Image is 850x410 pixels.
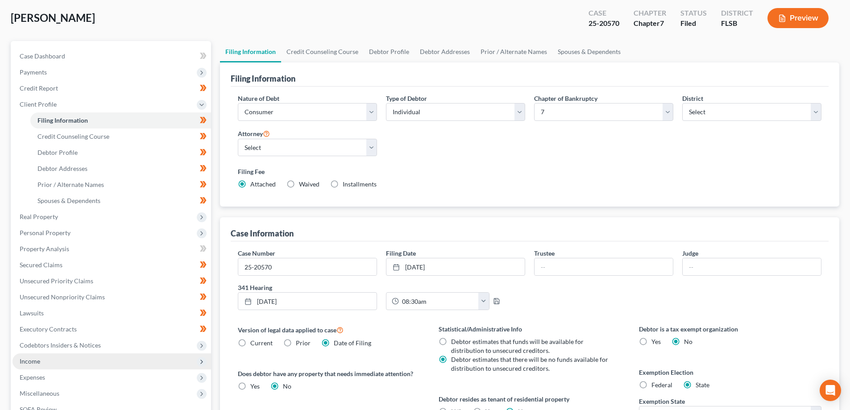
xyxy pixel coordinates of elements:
[283,382,291,390] span: No
[20,373,45,381] span: Expenses
[364,41,415,62] a: Debtor Profile
[238,167,821,176] label: Filing Fee
[30,112,211,128] a: Filing Information
[20,389,59,397] span: Miscellaneous
[20,309,44,317] span: Lawsuits
[721,8,753,18] div: District
[589,18,619,29] div: 25-20570
[250,382,260,390] span: Yes
[12,48,211,64] a: Case Dashboard
[475,41,552,62] a: Prior / Alternate Names
[696,381,709,389] span: State
[12,305,211,321] a: Lawsuits
[12,321,211,337] a: Executory Contracts
[20,277,93,285] span: Unsecured Priority Claims
[281,41,364,62] a: Credit Counseling Course
[20,293,105,301] span: Unsecured Nonpriority Claims
[296,339,311,347] span: Prior
[386,258,525,275] a: [DATE]
[30,145,211,161] a: Debtor Profile
[451,338,584,354] span: Debtor estimates that funds will be available for distribution to unsecured creditors.
[30,161,211,177] a: Debtor Addresses
[639,397,685,406] label: Exemption State
[552,41,626,62] a: Spouses & Dependents
[343,180,377,188] span: Installments
[20,84,58,92] span: Credit Report
[238,293,377,310] a: [DATE]
[30,128,211,145] a: Credit Counseling Course
[37,197,100,204] span: Spouses & Dependents
[334,339,371,347] span: Date of Filing
[20,68,47,76] span: Payments
[37,133,109,140] span: Credit Counseling Course
[660,19,664,27] span: 7
[651,381,672,389] span: Federal
[12,289,211,305] a: Unsecured Nonpriority Claims
[250,180,276,188] span: Attached
[683,258,821,275] input: --
[415,41,475,62] a: Debtor Addresses
[30,193,211,209] a: Spouses & Dependents
[20,325,77,333] span: Executory Contracts
[820,380,841,401] div: Open Intercom Messenger
[233,283,530,292] label: 341 Hearing
[634,18,666,29] div: Chapter
[20,357,40,365] span: Income
[634,8,666,18] div: Chapter
[682,94,703,103] label: District
[439,324,621,334] label: Statistical/Administrative Info
[238,128,270,139] label: Attorney
[37,165,87,172] span: Debtor Addresses
[651,338,661,345] span: Yes
[20,261,62,269] span: Secured Claims
[767,8,829,28] button: Preview
[12,80,211,96] a: Credit Report
[299,180,319,188] span: Waived
[399,293,479,310] input: -- : --
[11,11,95,24] span: [PERSON_NAME]
[37,116,88,124] span: Filing Information
[639,368,821,377] label: Exemption Election
[37,149,78,156] span: Debtor Profile
[684,338,692,345] span: No
[721,18,753,29] div: FLSB
[439,394,621,404] label: Debtor resides as tenant of residential property
[680,8,707,18] div: Status
[220,41,281,62] a: Filing Information
[589,8,619,18] div: Case
[30,177,211,193] a: Prior / Alternate Names
[20,100,57,108] span: Client Profile
[20,229,70,236] span: Personal Property
[12,257,211,273] a: Secured Claims
[534,94,597,103] label: Chapter of Bankruptcy
[238,324,420,335] label: Version of legal data applied to case
[231,73,295,84] div: Filing Information
[20,341,101,349] span: Codebtors Insiders & Notices
[250,339,273,347] span: Current
[231,228,294,239] div: Case Information
[238,248,275,258] label: Case Number
[534,248,555,258] label: Trustee
[535,258,673,275] input: --
[238,94,279,103] label: Nature of Debt
[451,356,608,372] span: Debtor estimates that there will be no funds available for distribution to unsecured creditors.
[12,241,211,257] a: Property Analysis
[238,258,377,275] input: Enter case number...
[682,248,698,258] label: Judge
[20,213,58,220] span: Real Property
[20,245,69,253] span: Property Analysis
[20,52,65,60] span: Case Dashboard
[639,324,821,334] label: Debtor is a tax exempt organization
[386,94,427,103] label: Type of Debtor
[37,181,104,188] span: Prior / Alternate Names
[680,18,707,29] div: Filed
[12,273,211,289] a: Unsecured Priority Claims
[386,248,416,258] label: Filing Date
[238,369,420,378] label: Does debtor have any property that needs immediate attention?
